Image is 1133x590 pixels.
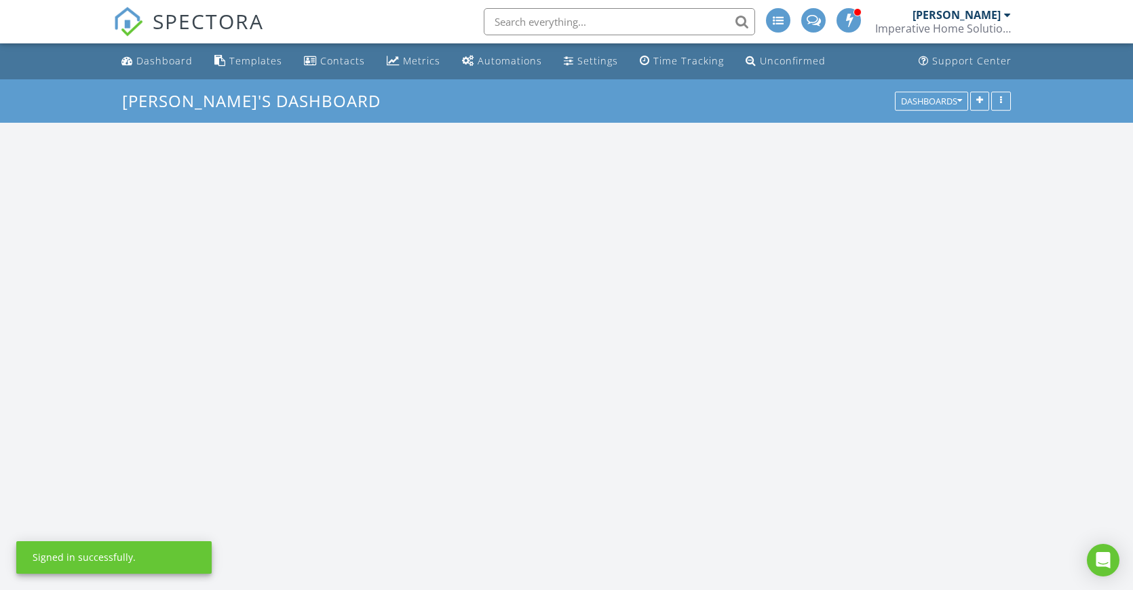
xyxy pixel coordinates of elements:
a: Support Center [913,49,1017,74]
img: The Best Home Inspection Software - Spectora [113,7,143,37]
a: Automations (Advanced) [457,49,548,74]
div: Support Center [932,54,1012,67]
div: Settings [577,54,618,67]
div: Metrics [403,54,440,67]
a: Metrics [381,49,446,74]
div: Templates [229,54,282,67]
div: Dashboards [901,96,962,106]
a: Contacts [299,49,370,74]
div: Time Tracking [653,54,724,67]
div: Open Intercom Messenger [1087,544,1119,576]
div: Signed in successfully. [33,551,136,564]
div: Imperative Home Solutions [875,22,1011,35]
a: Templates [209,49,288,74]
a: Settings [558,49,623,74]
div: [PERSON_NAME] [913,8,1001,22]
a: Time Tracking [634,49,729,74]
a: SPECTORA [113,18,264,47]
div: Automations [478,54,542,67]
div: Unconfirmed [760,54,826,67]
a: Dashboard [116,49,198,74]
a: Unconfirmed [740,49,831,74]
input: Search everything... [484,8,755,35]
div: Contacts [320,54,365,67]
div: Dashboard [136,54,193,67]
span: SPECTORA [153,7,264,35]
a: [PERSON_NAME]'s Dashboard [122,90,392,112]
button: Dashboards [895,92,968,111]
